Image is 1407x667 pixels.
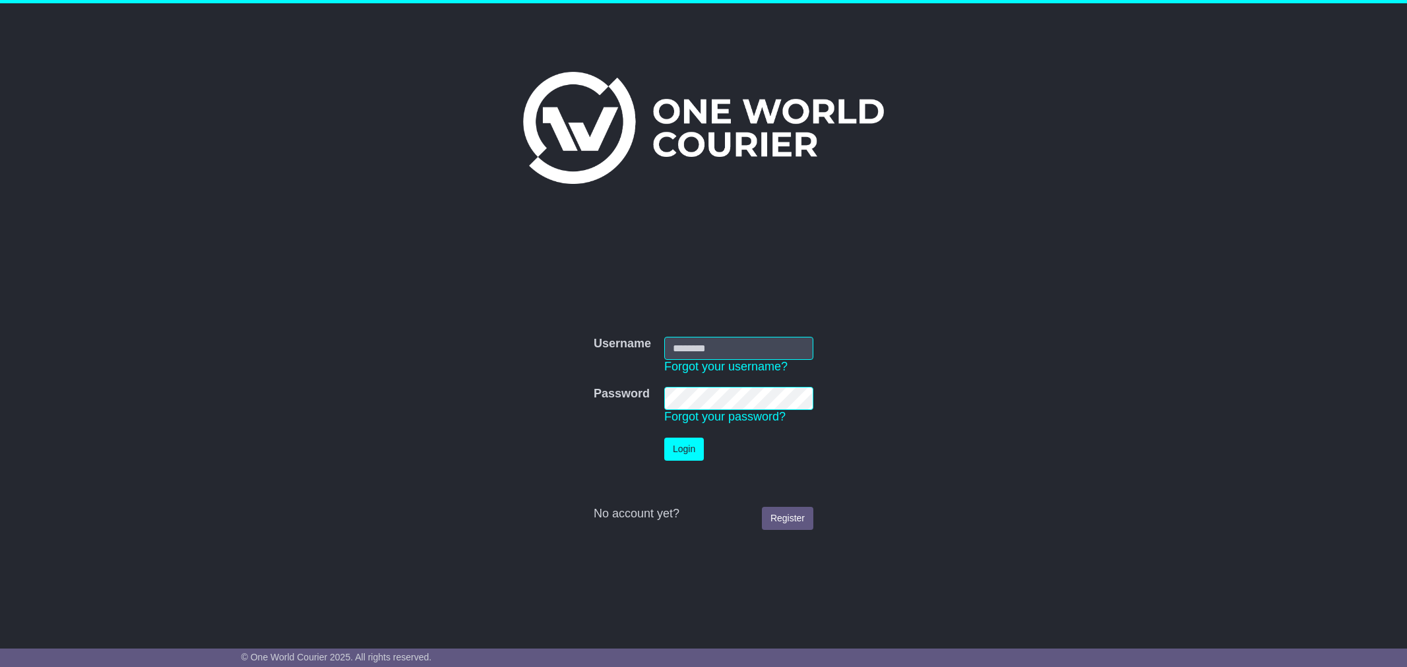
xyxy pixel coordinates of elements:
[241,652,432,662] span: © One World Courier 2025. All rights reserved.
[594,387,650,401] label: Password
[594,337,651,351] label: Username
[523,72,883,184] img: One World
[664,410,786,423] a: Forgot your password?
[664,360,788,373] a: Forgot your username?
[664,438,704,461] button: Login
[762,507,813,530] a: Register
[594,507,813,521] div: No account yet?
